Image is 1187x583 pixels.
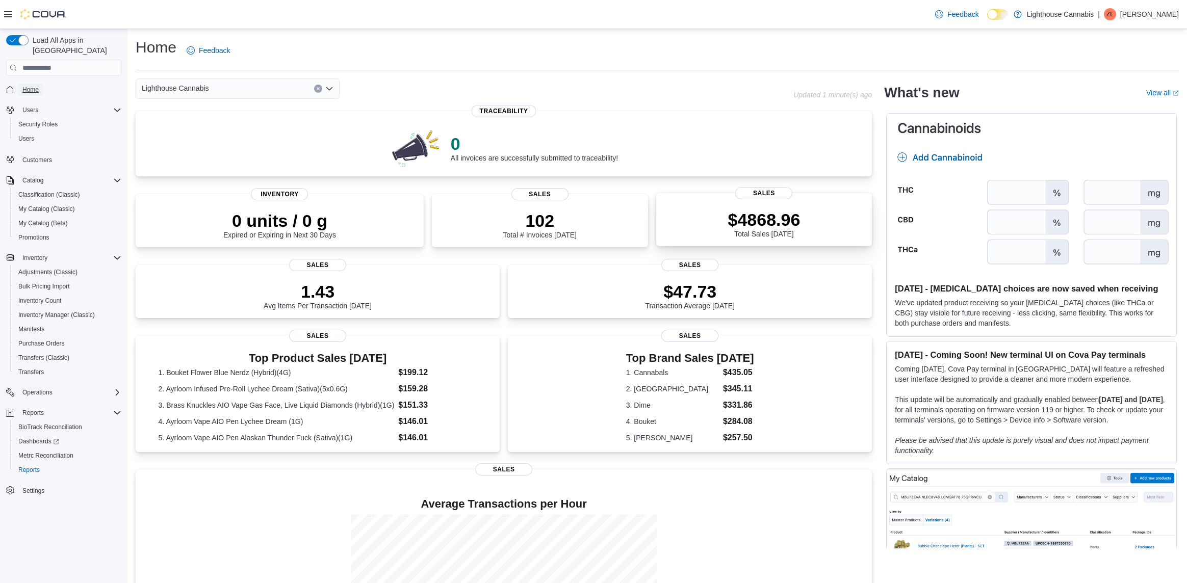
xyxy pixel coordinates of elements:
[14,366,121,378] span: Transfers
[14,421,121,433] span: BioTrack Reconciliation
[14,280,121,293] span: Bulk Pricing Import
[728,209,801,230] p: $4868.96
[18,325,44,333] span: Manifests
[472,105,536,117] span: Traceability
[10,279,125,294] button: Bulk Pricing Import
[18,104,42,116] button: Users
[314,85,322,93] button: Clear input
[14,266,121,278] span: Adjustments (Classic)
[159,433,395,443] dt: 5. Ayrloom Vape AIO Pen Alaskan Thunder Fuck (Sativa)(1G)
[18,174,121,187] span: Catalog
[18,153,121,166] span: Customers
[10,463,125,477] button: Reports
[18,84,43,96] a: Home
[398,366,477,379] dd: $199.12
[626,433,719,443] dt: 5. [PERSON_NAME]
[1104,8,1116,20] div: Zhi Liang
[10,351,125,365] button: Transfers (Classic)
[14,464,44,476] a: Reports
[18,354,69,362] span: Transfers (Classic)
[14,280,74,293] a: Bulk Pricing Import
[10,420,125,434] button: BioTrack Reconciliation
[398,415,477,428] dd: $146.01
[1098,8,1100,20] p: |
[14,132,121,145] span: Users
[626,416,719,427] dt: 4. Bouket
[10,294,125,308] button: Inventory Count
[18,83,121,96] span: Home
[10,365,125,379] button: Transfers
[18,311,95,319] span: Inventory Manager (Classic)
[18,135,34,143] span: Users
[22,176,43,184] span: Catalog
[14,203,79,215] a: My Catalog (Classic)
[159,416,395,427] dt: 4. Ayrloom Vape AIO Pen Lychee Dream (1G)
[159,400,395,410] dt: 3. Brass Knuckles AIO Vape Gas Face, Live Liquid Diamonds (Hybrid)(1G)
[14,435,121,447] span: Dashboards
[18,252,51,264] button: Inventory
[987,9,1009,20] input: Dark Mode
[183,40,234,61] a: Feedback
[793,91,872,99] p: Updated 1 minute(s) ago
[2,385,125,400] button: Operations
[2,251,125,265] button: Inventory
[14,435,63,447] a: Dashboards
[14,309,99,321] a: Inventory Manager (Classic)
[884,85,959,101] h2: What's new
[723,432,754,444] dd: $257.50
[1120,8,1179,20] p: [PERSON_NAME]
[723,399,754,411] dd: $331.86
[289,259,346,271] span: Sales
[1146,89,1179,97] a: View allExternal link
[18,268,78,276] span: Adjustments (Classic)
[18,205,75,213] span: My Catalog (Classic)
[2,103,125,117] button: Users
[14,266,82,278] a: Adjustments (Classic)
[10,322,125,336] button: Manifests
[1027,8,1094,20] p: Lighthouse Cannabis
[18,233,49,242] span: Promotions
[645,281,735,310] div: Transaction Average [DATE]
[199,45,230,56] span: Feedback
[223,210,336,239] div: Expired or Expiring in Next 30 Days
[14,352,73,364] a: Transfers (Classic)
[475,463,532,475] span: Sales
[18,437,59,445] span: Dashboards
[14,217,72,229] a: My Catalog (Beta)
[2,173,125,188] button: Catalog
[2,82,125,97] button: Home
[289,330,346,342] span: Sales
[22,388,53,396] span: Operations
[723,366,754,379] dd: $435.05
[22,156,52,164] span: Customers
[2,406,125,420] button: Reports
[735,187,792,199] span: Sales
[14,421,86,433] a: BioTrack Reconciliation
[398,383,477,395] dd: $159.28
[931,4,983,24] a: Feedback
[14,352,121,364] span: Transfers (Classic)
[264,281,372,302] p: 1.43
[18,174,47,187] button: Catalog
[22,254,47,262] span: Inventory
[626,384,719,394] dt: 2. [GEOGRAPHIC_DATA]
[723,415,754,428] dd: $284.08
[20,9,66,19] img: Cova
[29,35,121,56] span: Load All Apps in [GEOGRAPHIC_DATA]
[159,367,395,378] dt: 1. Bouket Flower Blue Nerdz (Hybrid)(4G)
[325,85,333,93] button: Open list of options
[18,386,57,399] button: Operations
[14,217,121,229] span: My Catalog (Beta)
[18,104,121,116] span: Users
[14,464,121,476] span: Reports
[895,350,1168,360] h3: [DATE] - Coming Soon! New terminal UI on Cova Pay terminals
[223,210,336,231] p: 0 units / 0 g
[14,309,121,321] span: Inventory Manager (Classic)
[398,432,477,444] dd: $146.01
[18,466,40,474] span: Reports
[18,423,82,431] span: BioTrack Reconciliation
[18,407,48,419] button: Reports
[626,367,719,378] dt: 1. Cannabals
[451,134,618,154] p: 0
